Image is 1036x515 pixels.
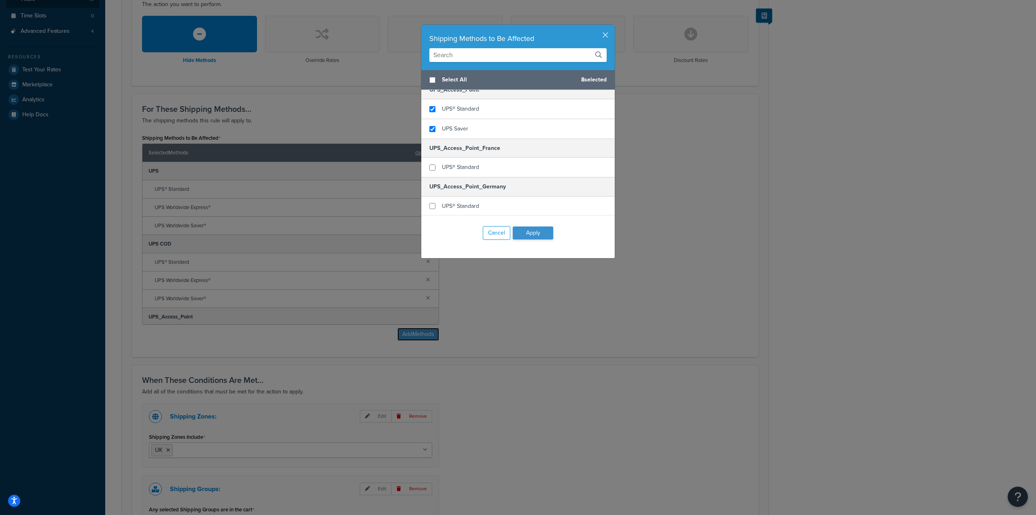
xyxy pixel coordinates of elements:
[442,124,468,133] span: UPS Saver
[421,70,615,90] div: 8 selected
[421,177,615,196] h5: UPS_Access_Point_Germany
[442,163,479,171] span: UPS® Standard
[483,226,510,240] button: Cancel
[421,139,615,158] h5: UPS_Access_Point_France
[513,227,553,239] button: Apply
[442,202,479,210] span: UPS® Standard
[442,74,575,85] span: Select All
[429,33,607,44] div: Shipping Methods to Be Affected
[429,48,607,62] input: Search
[442,105,479,113] span: UPS® Standard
